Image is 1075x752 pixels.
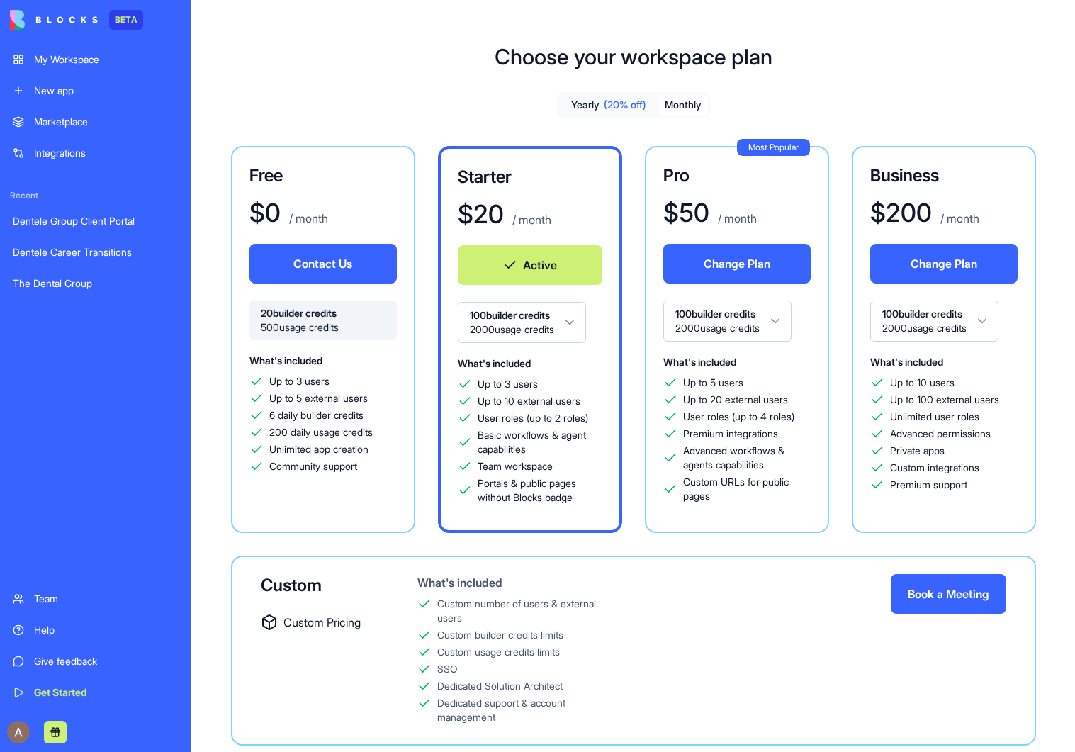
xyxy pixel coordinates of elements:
[10,10,143,30] a: BETA
[13,276,179,291] div: The Dental Group
[437,679,563,693] div: Dedicated Solution Architect
[663,164,811,187] h3: Pro
[4,269,187,298] a: The Dental Group
[34,592,179,606] div: Team
[13,245,179,259] div: Dentele Career Transitions
[890,393,999,407] span: Up to 100 external users
[437,628,563,642] div: Custom builder credits limits
[715,210,757,227] p: / month
[4,139,187,167] a: Integrations
[109,10,143,30] div: BETA
[4,585,187,613] a: Team
[269,408,364,422] span: 6 daily builder credits
[683,475,811,503] span: Custom URLs for public pages
[870,164,1018,187] h3: Business
[890,410,979,424] span: Unlimited user roles
[604,98,646,112] span: (20% off)
[269,425,373,439] span: 200 daily usage credits
[870,356,943,368] span: What's included
[34,52,179,67] div: My Workspace
[261,574,372,597] div: Custom
[663,244,811,284] button: Change Plan
[10,10,98,30] img: logo
[478,394,580,408] span: Up to 10 external users
[4,77,187,105] a: New app
[4,207,187,235] a: Dentele Group Client Portal
[249,198,281,227] h1: $ 0
[269,391,368,405] span: Up to 5 external users
[890,461,979,475] span: Custom integrations
[34,115,179,129] div: Marketplace
[269,442,368,456] span: Unlimited app creation
[34,146,179,160] div: Integrations
[4,647,187,675] a: Give feedback
[510,211,551,228] p: / month
[34,685,179,700] div: Get Started
[4,108,187,136] a: Marketplace
[286,210,328,227] p: / month
[261,306,385,320] span: 20 builder credits
[249,164,397,187] h3: Free
[417,574,615,591] div: What's included
[478,428,602,456] span: Basic workflows & agent capabilities
[437,662,458,676] div: SSO
[458,166,602,189] h3: Starter
[683,410,794,424] span: User roles (up to 4 roles)
[437,645,560,659] div: Custom usage credits limits
[458,245,602,285] button: Active
[7,721,30,743] img: ACg8ocJV6D3_6rN2XWQ9gC4Su6cEn1tsy63u5_3HgxpMOOOGh7gtYg=s96-c
[870,244,1018,284] button: Change Plan
[478,459,553,473] span: Team workspace
[683,376,743,390] span: Up to 5 users
[13,214,179,228] div: Dentele Group Client Portal
[283,614,361,631] span: Custom Pricing
[4,45,187,74] a: My Workspace
[890,376,955,390] span: Up to 10 users
[663,198,709,227] h1: $ 50
[249,244,397,284] button: Contact Us
[658,95,708,116] button: Monthly
[269,459,357,473] span: Community support
[34,623,179,637] div: Help
[870,198,932,227] h1: $ 200
[737,139,810,156] div: Most Popular
[261,320,385,335] span: 500 usage credits
[437,597,615,625] div: Custom number of users & external users
[4,190,187,201] span: Recent
[683,444,811,472] span: Advanced workflows & agents capabilities
[437,696,615,724] div: Dedicated support & account management
[890,444,945,458] span: Private apps
[683,393,788,407] span: Up to 20 external users
[269,374,330,388] span: Up to 3 users
[478,377,538,391] span: Up to 3 users
[4,616,187,644] a: Help
[458,200,504,228] h1: $ 20
[4,678,187,707] a: Get Started
[34,654,179,668] div: Give feedback
[4,238,187,266] a: Dentele Career Transitions
[890,427,991,441] span: Advanced permissions
[663,356,736,368] span: What's included
[249,354,322,366] span: What's included
[938,210,979,227] p: / month
[559,95,658,116] button: Yearly
[458,357,531,369] span: What's included
[495,44,772,69] h1: Choose your workspace plan
[34,84,179,98] div: New app
[478,411,588,425] span: User roles (up to 2 roles)
[890,478,967,492] span: Premium support
[891,574,1006,614] button: Book a Meeting
[683,427,778,441] span: Premium integrations
[478,476,602,505] span: Portals & public pages without Blocks badge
